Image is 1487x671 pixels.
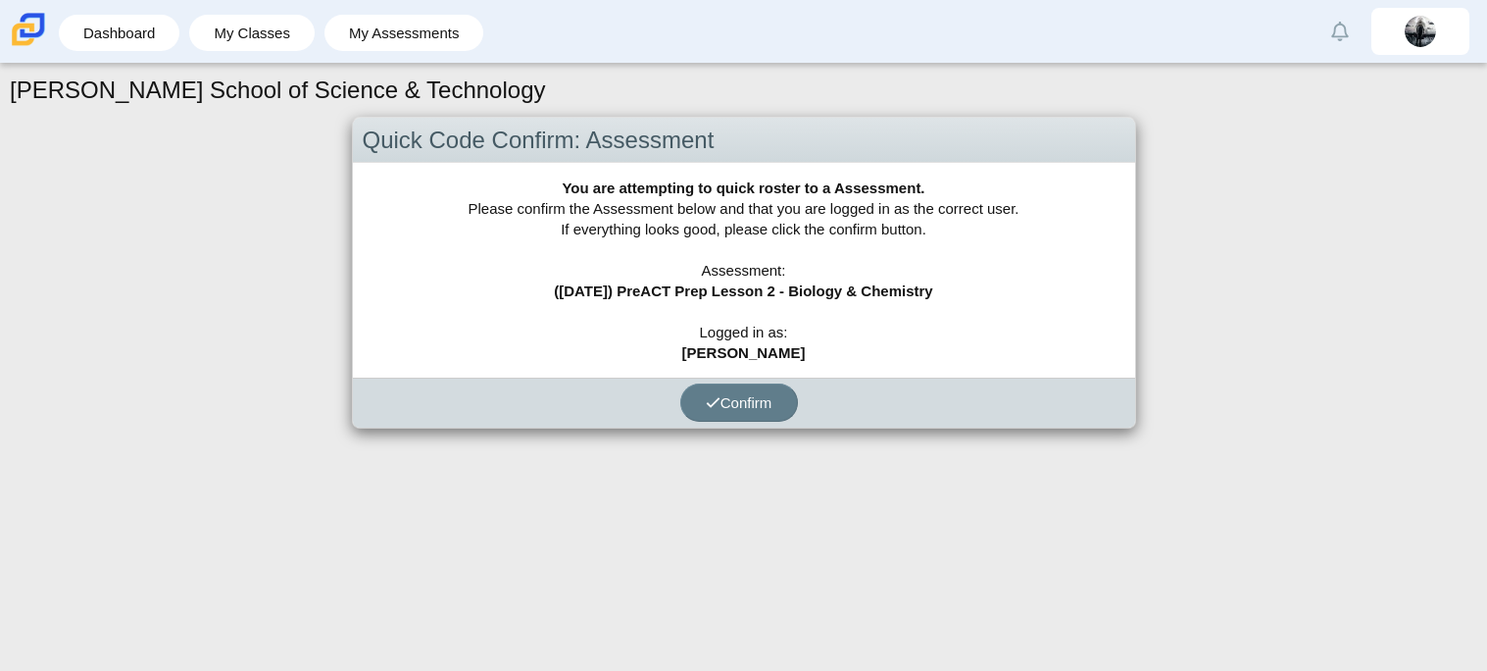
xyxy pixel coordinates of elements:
a: My Classes [199,15,305,51]
b: [PERSON_NAME] [682,344,806,361]
span: Confirm [706,394,772,411]
a: Alerts [1318,10,1362,53]
div: Please confirm the Assessment below and that you are logged in as the correct user. If everything... [353,163,1135,378]
b: You are attempting to quick roster to a Assessment. [562,180,924,196]
img: Carmen School of Science & Technology [8,9,49,50]
a: My Assessments [334,15,474,51]
button: Confirm [680,384,798,422]
a: Carmen School of Science & Technology [8,36,49,53]
b: ([DATE]) PreACT Prep Lesson 2 - Biology & Chemistry [554,283,932,299]
a: nicholas.neal.UFRx6r [1371,8,1469,55]
h1: [PERSON_NAME] School of Science & Technology [10,74,546,107]
a: Dashboard [69,15,170,51]
div: Quick Code Confirm: Assessment [353,118,1135,164]
img: nicholas.neal.UFRx6r [1405,16,1436,47]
